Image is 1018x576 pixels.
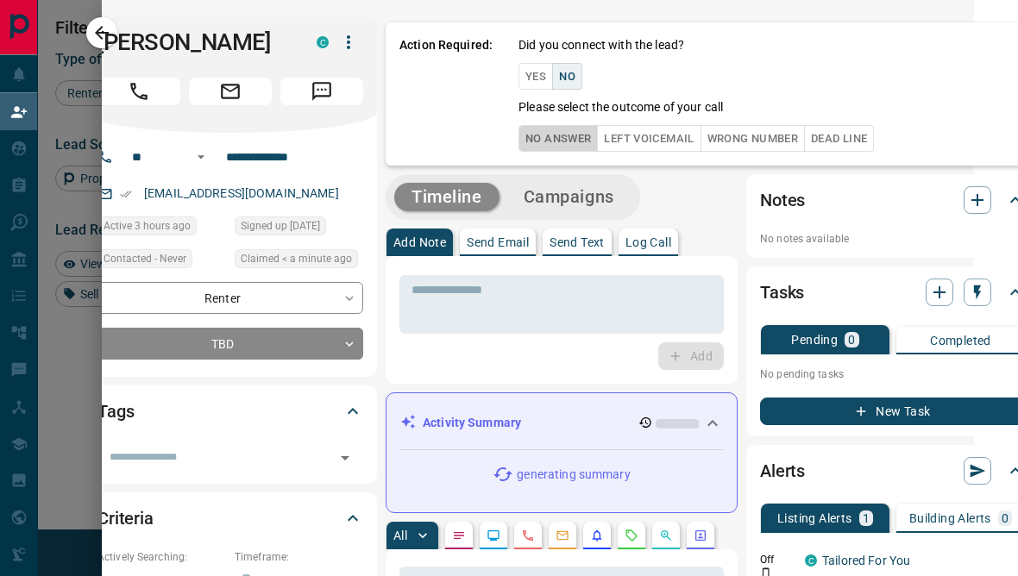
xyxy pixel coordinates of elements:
h2: Criteria [97,504,154,532]
div: Tags [97,391,363,432]
p: Building Alerts [909,512,991,524]
svg: Calls [521,529,535,542]
p: Did you connect with the lead? [518,36,684,54]
button: Timeline [394,183,500,211]
button: Left Voicemail [597,125,701,152]
svg: Notes [452,529,466,542]
p: 1 [863,512,870,524]
p: Action Required: [399,36,493,152]
span: Call [97,78,180,105]
span: Active 3 hours ago [104,217,191,235]
div: TBD [97,328,363,360]
span: Contacted - Never [104,250,186,267]
button: Open [333,446,357,470]
h2: Alerts [760,457,805,485]
button: Wrong Number [701,125,805,152]
svg: Agent Actions [694,529,707,542]
p: Please select the outcome of your call [518,98,723,116]
span: Signed up [DATE] [241,217,320,235]
p: Listing Alerts [777,512,852,524]
div: Mon Aug 18 2025 [97,216,226,241]
button: Campaigns [506,183,632,211]
button: Yes [518,63,553,90]
p: Send Email [467,236,529,248]
div: Activity Summary [400,407,723,439]
p: Timeframe: [235,549,363,565]
p: All [393,529,407,542]
div: condos.ca [317,36,329,48]
button: No Answer [518,125,598,152]
svg: Listing Alerts [590,529,604,542]
button: Open [191,147,211,167]
p: Activity Summary [423,414,521,432]
p: Log Call [625,236,671,248]
svg: Email Verified [120,188,132,200]
div: Criteria [97,498,363,539]
p: Completed [930,335,991,347]
svg: Requests [625,529,638,542]
p: Off [760,552,795,567]
h2: Notes [760,186,805,214]
svg: Opportunities [659,529,673,542]
a: Tailored For You [822,554,910,567]
svg: Emails [556,529,569,542]
span: Message [280,78,363,105]
h2: Tasks [760,279,804,306]
p: Actively Searching: [97,549,226,565]
p: 0 [848,334,855,346]
svg: Lead Browsing Activity [487,529,500,542]
span: Email [189,78,272,105]
p: Add Note [393,236,446,248]
div: Mon Aug 18 2025 [235,249,363,273]
div: Renter [97,282,363,314]
div: Sat Jul 26 2025 [235,216,363,241]
a: [EMAIL_ADDRESS][DOMAIN_NAME] [144,186,339,200]
h1: [PERSON_NAME] [97,28,291,56]
button: Dead Line [804,125,874,152]
p: Pending [791,334,838,346]
div: condos.ca [805,554,817,567]
button: No [552,63,582,90]
p: generating summary [517,466,630,484]
p: 0 [1002,512,1009,524]
p: Send Text [550,236,605,248]
h2: Tags [97,398,134,425]
span: Claimed < a minute ago [241,250,352,267]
